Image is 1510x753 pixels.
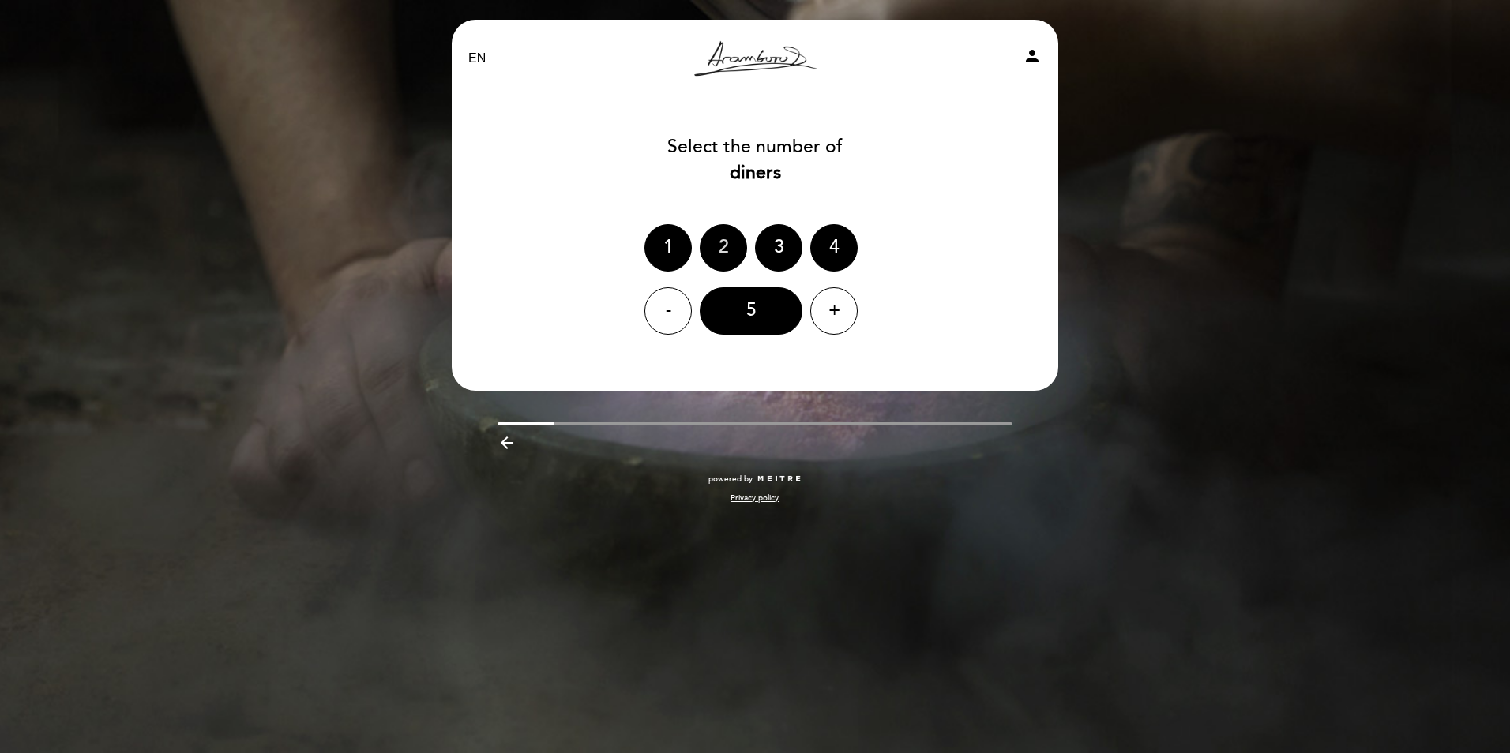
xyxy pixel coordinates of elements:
span: powered by [708,474,753,485]
i: person [1023,47,1042,66]
div: Select the number of [451,134,1059,186]
div: 1 [644,224,692,272]
b: diners [730,162,781,184]
div: + [810,287,858,335]
div: 3 [755,224,802,272]
div: 5 [700,287,802,335]
a: powered by [708,474,802,485]
a: Aramburu Resto [656,37,854,81]
div: 2 [700,224,747,272]
i: arrow_backward [498,433,516,452]
div: - [644,287,692,335]
button: person [1023,47,1042,71]
div: 4 [810,224,858,272]
img: MEITRE [757,475,802,483]
a: Privacy policy [731,493,779,504]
